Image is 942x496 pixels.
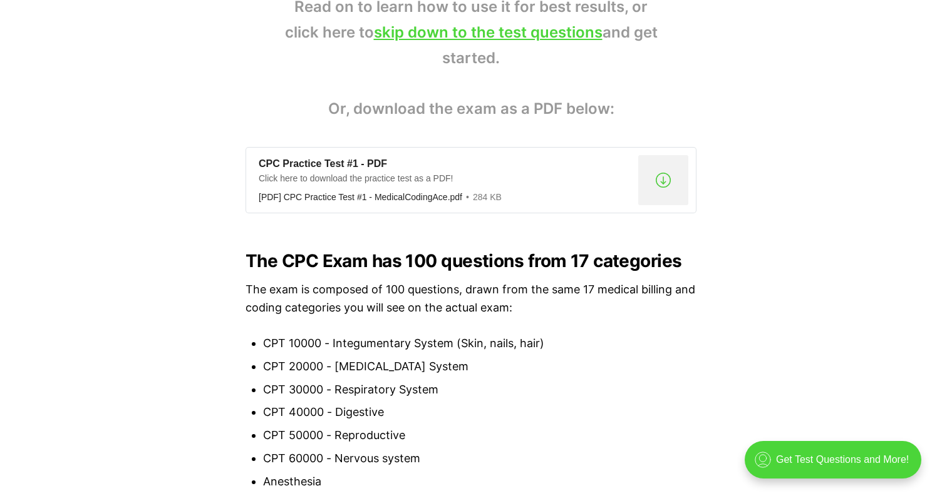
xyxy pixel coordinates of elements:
[259,158,633,171] div: CPC Practice Test #1 - PDF
[246,281,696,317] p: The exam is composed of 100 questions, drawn from the same 17 medical billing and coding categori...
[374,23,603,41] a: skip down to the test questions
[263,473,696,491] li: Anesthesia
[263,427,696,445] li: CPT 50000 - Reproductive
[263,450,696,468] li: CPT 60000 - Nervous system
[263,381,696,399] li: CPT 30000 - Respiratory System
[246,251,696,271] h2: The CPC Exam has 100 questions from 17 categories
[259,192,462,202] div: [PDF] CPC Practice Test #1 - MedicalCodingAce.pdf
[734,435,942,496] iframe: portal-trigger
[263,403,696,422] li: CPT 40000 - Digestive
[462,191,502,203] div: 284 KB
[263,335,696,353] li: CPT 10000 - Integumentary System (Skin, nails, hair)
[259,173,633,188] div: Click here to download the practice test as a PDF!
[246,147,696,213] a: CPC Practice Test #1 - PDFClick here to download the practice test as a PDF![PDF] CPC Practice Te...
[263,358,696,376] li: CPT 20000 - [MEDICAL_DATA] System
